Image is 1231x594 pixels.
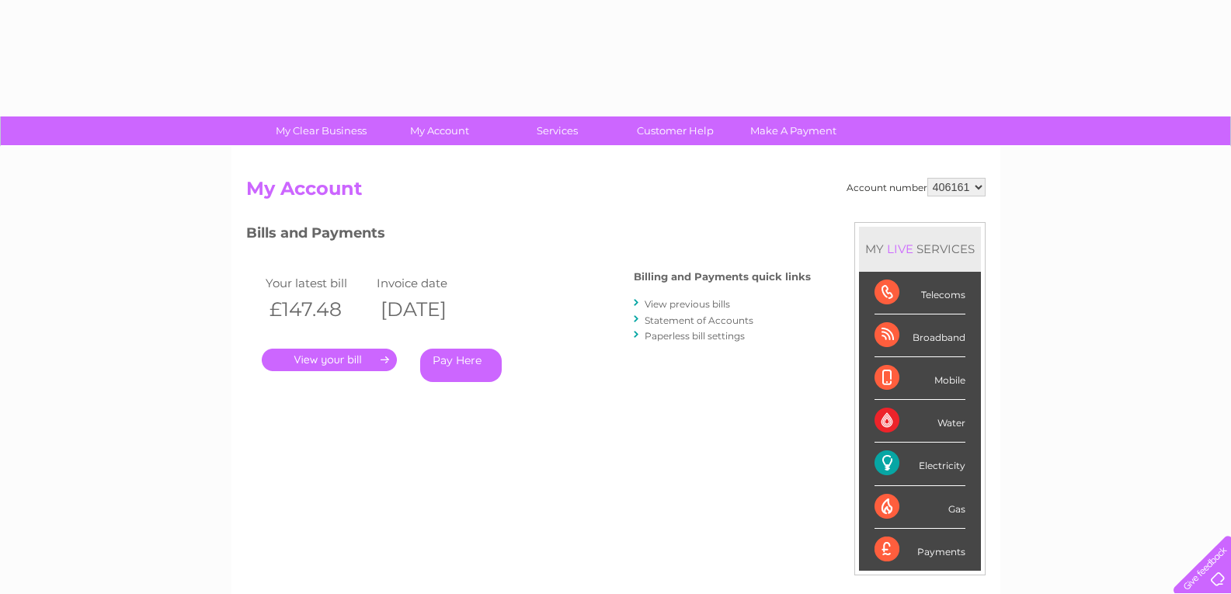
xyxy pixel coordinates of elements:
a: View previous bills [645,298,730,310]
a: Customer Help [611,116,739,145]
h2: My Account [246,178,986,207]
a: Statement of Accounts [645,314,753,326]
div: Electricity [875,443,965,485]
div: Gas [875,486,965,529]
a: My Account [375,116,503,145]
div: Payments [875,529,965,571]
div: Telecoms [875,272,965,314]
a: Services [493,116,621,145]
td: Your latest bill [262,273,374,294]
th: [DATE] [373,294,485,325]
div: Broadband [875,314,965,357]
td: Invoice date [373,273,485,294]
div: Mobile [875,357,965,400]
a: Pay Here [420,349,502,382]
a: . [262,349,397,371]
a: Make A Payment [729,116,857,145]
div: MY SERVICES [859,227,981,271]
div: Water [875,400,965,443]
div: Account number [847,178,986,196]
h3: Bills and Payments [246,222,811,249]
div: LIVE [884,241,916,256]
a: My Clear Business [257,116,385,145]
a: Paperless bill settings [645,330,745,342]
th: £147.48 [262,294,374,325]
h4: Billing and Payments quick links [634,271,811,283]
